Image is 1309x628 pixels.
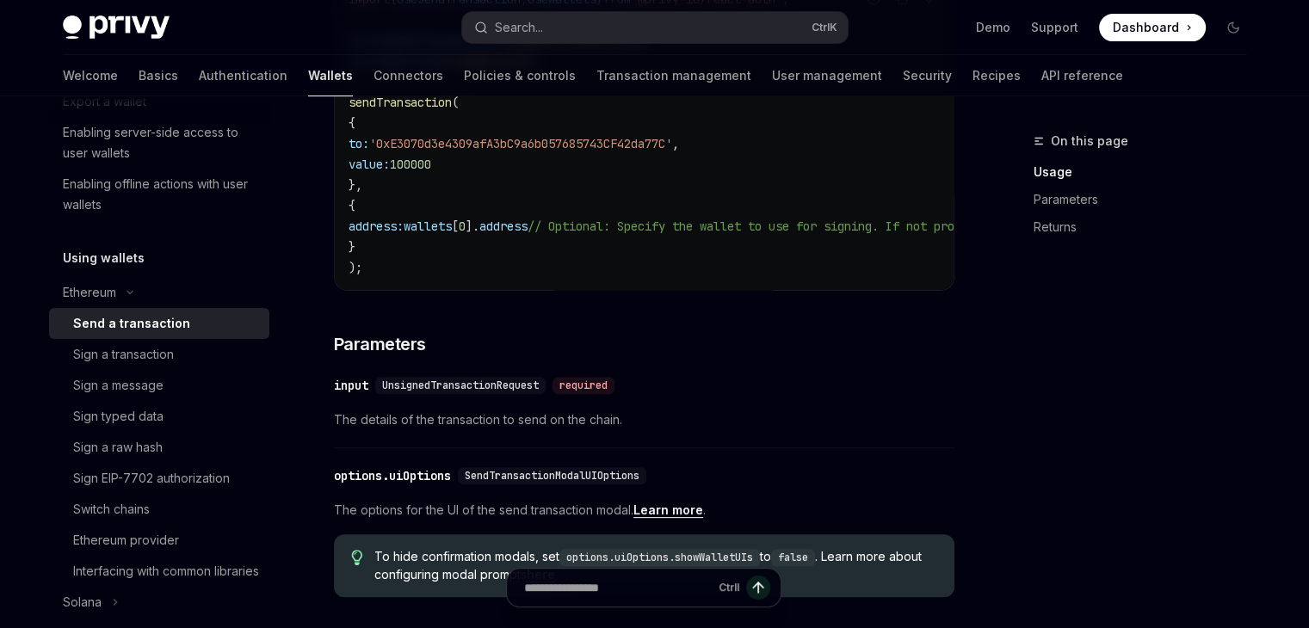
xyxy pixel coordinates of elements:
div: Ethereum provider [73,530,179,551]
img: dark logo [63,15,170,40]
a: Sign typed data [49,401,269,432]
a: Send a transaction [49,308,269,339]
a: Sign a raw hash [49,432,269,463]
a: Security [903,55,952,96]
a: Sign a message [49,370,269,401]
div: Enabling server-side access to user wallets [63,122,259,163]
span: ); [349,260,362,275]
span: Dashboard [1113,19,1179,36]
a: Connectors [374,55,443,96]
span: On this page [1051,131,1128,151]
a: Recipes [972,55,1021,96]
span: address: [349,219,404,234]
button: Toggle dark mode [1219,14,1247,41]
a: Learn more [633,502,703,518]
div: required [553,377,614,394]
a: Welcome [63,55,118,96]
span: ( [452,95,459,110]
span: The options for the UI of the send transaction modal. . [334,500,954,520]
a: Sign EIP-7702 authorization [49,463,269,494]
div: Send a transaction [73,313,190,334]
a: Demo [976,19,1010,36]
div: Sign a message [73,375,164,396]
a: Dashboard [1099,14,1206,41]
span: sendTransaction [349,95,452,110]
span: SendTransactionModalUIOptions [465,469,639,483]
div: options.uiOptions [334,467,451,484]
div: Sign typed data [73,406,164,427]
div: Search... [495,17,543,38]
span: UnsignedTransactionRequest [382,379,539,392]
a: Interfacing with common libraries [49,556,269,587]
svg: Tip [351,550,363,565]
span: // Optional: Specify the wallet to use for signing. If not provided, the first wallet will be used. [528,219,1209,234]
span: } [349,239,355,255]
span: [ [452,219,459,234]
h5: Using wallets [63,248,145,268]
a: Transaction management [596,55,751,96]
div: Sign EIP-7702 authorization [73,468,230,489]
span: '0xE3070d3e4309afA3bC9a6b057685743CF42da77C' [369,136,672,151]
div: Solana [63,592,102,613]
a: Wallets [308,55,353,96]
span: address [479,219,528,234]
span: 0 [459,219,466,234]
input: Ask a question... [524,569,712,606]
div: Ethereum [63,282,116,303]
a: Basics [139,55,178,96]
span: The details of the transaction to send on the chain. [334,409,954,430]
a: Enabling offline actions with user wallets [49,169,269,220]
span: To hide confirmation modals, set to . Learn more about configuring modal prompts . [374,548,936,583]
a: Support [1031,19,1078,36]
span: , [672,136,679,151]
a: Returns [1034,213,1261,241]
span: ]. [466,219,479,234]
a: Ethereum provider [49,525,269,556]
div: Sign a transaction [73,344,174,365]
span: Parameters [334,332,426,356]
button: Open search [462,12,848,43]
span: value: [349,157,390,172]
span: 100000 [390,157,431,172]
span: Ctrl K [812,21,837,34]
a: Usage [1034,158,1261,186]
span: wallets [404,219,452,234]
code: false [771,549,815,566]
a: Authentication [199,55,287,96]
span: { [349,198,355,213]
button: Toggle Ethereum section [49,277,269,308]
span: }, [349,177,362,193]
button: Toggle Solana section [49,587,269,618]
a: API reference [1041,55,1123,96]
div: input [334,377,368,394]
a: Policies & controls [464,55,576,96]
a: User management [772,55,882,96]
div: Sign a raw hash [73,437,163,458]
a: Switch chains [49,494,269,525]
span: { [349,115,355,131]
div: Enabling offline actions with user wallets [63,174,259,215]
a: Parameters [1034,186,1261,213]
span: to: [349,136,369,151]
a: Sign a transaction [49,339,269,370]
button: Send message [746,576,770,600]
div: Switch chains [73,499,150,520]
code: options.uiOptions.showWalletUIs [559,549,760,566]
div: Interfacing with common libraries [73,561,259,582]
a: Enabling server-side access to user wallets [49,117,269,169]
